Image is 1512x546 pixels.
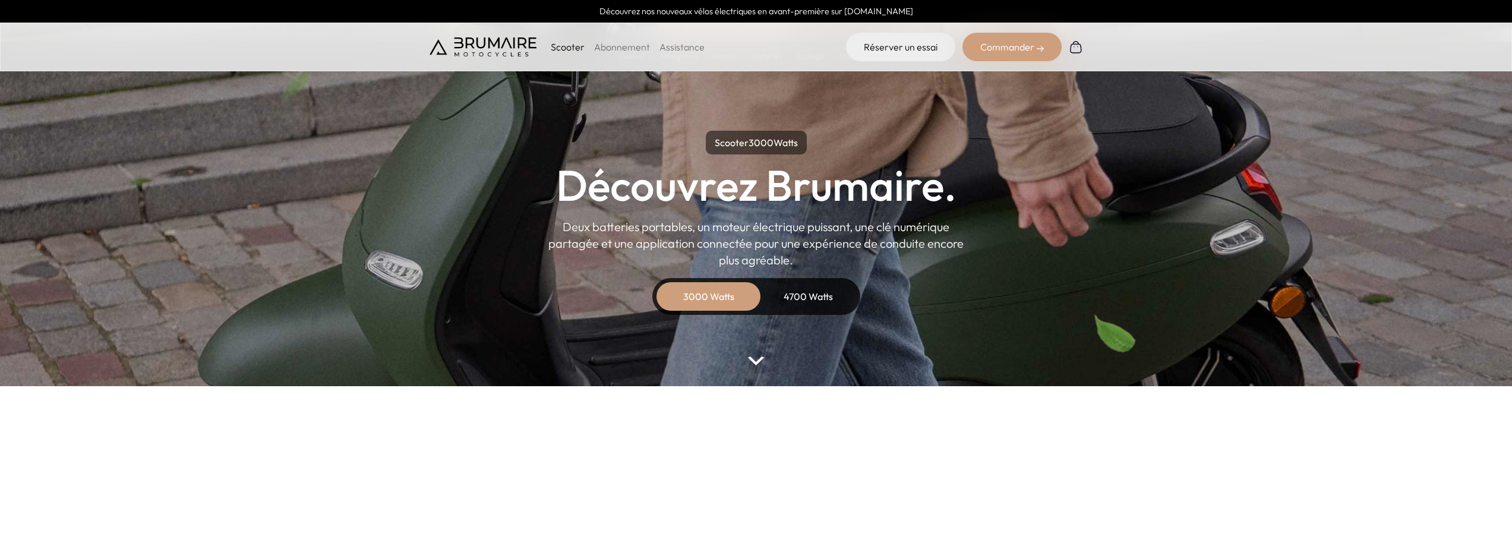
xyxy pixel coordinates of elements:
[1069,40,1083,54] img: Panier
[594,41,650,53] a: Abonnement
[556,164,957,207] h1: Découvrez Brumaire.
[706,131,807,154] p: Scooter Watts
[430,37,536,56] img: Brumaire Motocycles
[748,356,763,365] img: arrow-bottom.png
[846,33,955,61] a: Réserver un essai
[1037,45,1044,52] img: right-arrow-2.png
[661,282,756,311] div: 3000 Watts
[749,137,774,149] span: 3000
[962,33,1062,61] div: Commander
[659,41,705,53] a: Assistance
[548,219,964,269] p: Deux batteries portables, un moteur électrique puissant, une clé numérique partagée et une applic...
[761,282,856,311] div: 4700 Watts
[551,40,585,54] p: Scooter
